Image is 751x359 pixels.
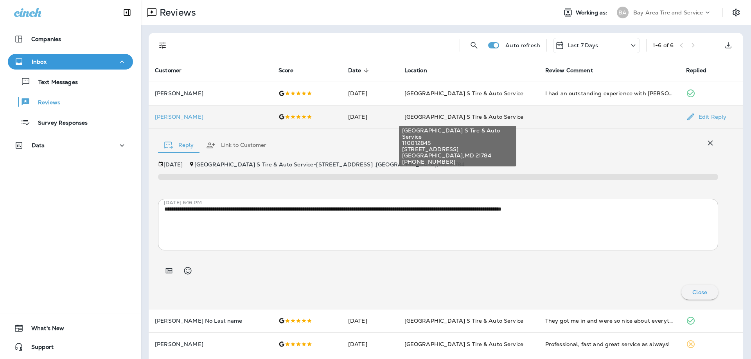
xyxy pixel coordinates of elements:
[342,82,398,105] td: [DATE]
[576,9,609,16] span: Working as:
[32,59,47,65] p: Inbox
[653,42,674,48] div: 1 - 6 of 6
[180,263,196,279] button: Select an emoji
[155,318,266,324] p: [PERSON_NAME] No Last name
[720,38,736,53] button: Export as CSV
[404,67,427,74] span: Location
[729,5,743,20] button: Settings
[505,42,540,48] p: Auto refresh
[155,114,266,120] p: [PERSON_NAME]
[155,114,266,120] div: Click to view Customer Drawer
[348,67,372,74] span: Date
[200,131,273,159] button: Link to Customer
[164,200,724,206] p: [DATE] 6:16 PM
[155,38,171,53] button: Filters
[404,113,523,120] span: [GEOGRAPHIC_DATA] S Tire & Auto Service
[681,285,718,300] button: Close
[545,340,674,348] div: Professional, fast and great service as always!
[402,146,513,152] span: [STREET_ADDRESS]
[8,114,133,130] button: Survey Responses
[404,317,523,324] span: [GEOGRAPHIC_DATA] S Tire & Auto Service
[692,289,707,295] p: Close
[155,90,266,96] p: [PERSON_NAME]
[695,114,726,120] p: Edit Reply
[155,341,266,347] p: [PERSON_NAME]
[31,79,78,86] p: Text Messages
[568,42,598,48] p: Last 7 Days
[23,325,64,334] span: What's New
[8,138,133,153] button: Data
[155,67,192,74] span: Customer
[8,31,133,47] button: Companies
[116,5,138,20] button: Collapse Sidebar
[8,54,133,70] button: Inbox
[402,127,513,140] span: [GEOGRAPHIC_DATA] S Tire & Auto Service
[466,38,482,53] button: Search Reviews
[342,105,398,129] td: [DATE]
[545,317,674,325] div: They got me in and were so nice about everything! will definitely go back!
[31,36,61,42] p: Companies
[617,7,629,18] div: BA
[342,309,398,332] td: [DATE]
[8,320,133,336] button: What's New
[686,67,717,74] span: Replied
[161,263,177,279] button: Add in a premade template
[633,9,703,16] p: Bay Area Tire and Service
[32,142,45,148] p: Data
[545,67,603,74] span: Review Comment
[30,99,60,107] p: Reviews
[8,73,133,90] button: Text Messages
[8,339,133,355] button: Support
[30,120,88,127] p: Survey Responses
[342,332,398,356] td: [DATE]
[194,161,465,168] span: [GEOGRAPHIC_DATA] S Tire & Auto Service - [STREET_ADDRESS] , [GEOGRAPHIC_DATA] , MD 21784
[158,131,200,159] button: Reply
[404,67,437,74] span: Location
[348,67,361,74] span: Date
[545,67,593,74] span: Review Comment
[545,89,674,97] div: I had an outstanding experience with Joe at Bay Area Point Tires. When a tire on my car completel...
[402,140,513,146] span: 110012845
[402,152,513,159] span: [GEOGRAPHIC_DATA] , MD 21784
[163,161,183,168] p: [DATE]
[23,344,54,353] span: Support
[404,341,523,348] span: [GEOGRAPHIC_DATA] S Tire & Auto Service
[278,67,304,74] span: Score
[686,67,706,74] span: Replied
[156,7,196,18] p: Reviews
[278,67,294,74] span: Score
[404,90,523,97] span: [GEOGRAPHIC_DATA] S Tire & Auto Service
[155,67,181,74] span: Customer
[402,159,513,165] span: [PHONE_NUMBER]
[8,94,133,110] button: Reviews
